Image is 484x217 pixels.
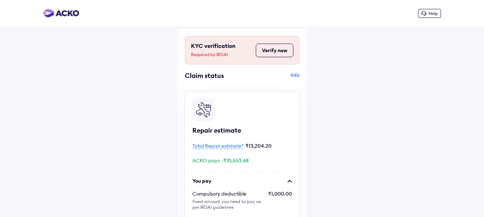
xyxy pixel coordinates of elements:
div: Info [244,71,299,85]
button: Verify now [256,44,293,57]
span: ₹13,204.20 [245,143,272,149]
div: You pay [192,177,211,184]
img: horizontal-gradient.png [43,9,79,18]
div: Compulsory deductible [192,190,262,197]
span: -₹10,553.68 [221,157,249,164]
div: KYC verification [191,42,252,58]
div: Repair estimate [192,126,292,135]
span: Required by IRDAI [191,51,252,58]
span: ACKO pays [192,157,220,164]
div: Claim status [185,71,240,80]
span: Total Repair estimate* [192,143,244,149]
div: Fixed amount you need to pay as per IRDAI guidelines [192,199,262,210]
div: ₹1,000.00 [268,190,292,210]
span: Help [428,11,438,16]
